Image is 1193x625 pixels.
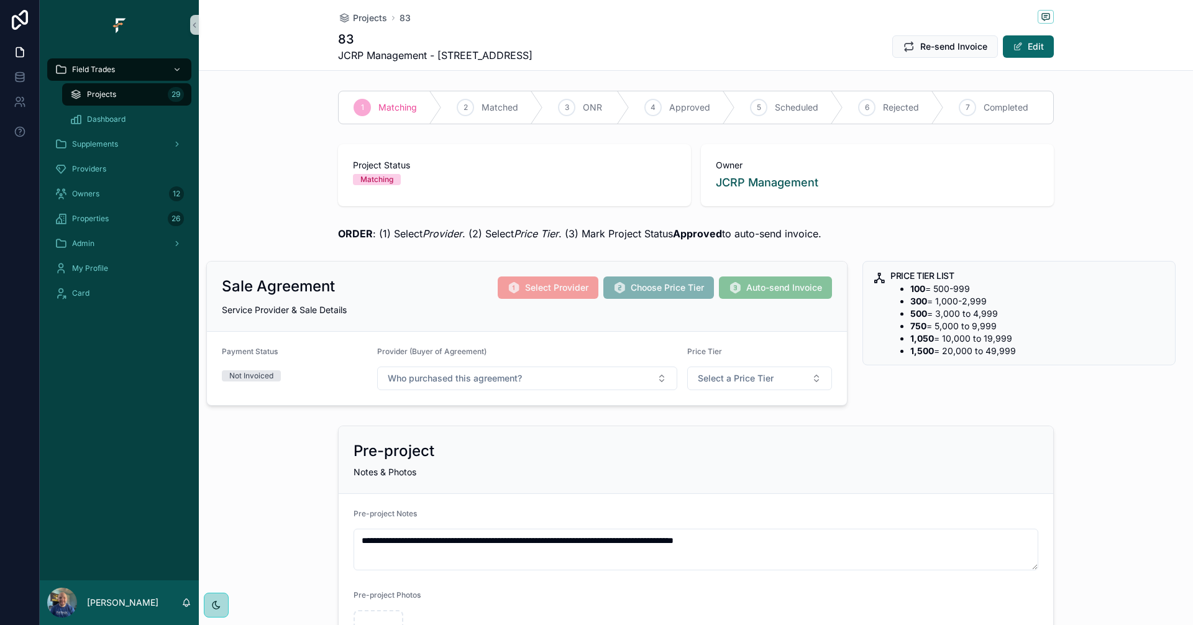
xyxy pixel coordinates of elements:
[910,320,1165,332] li: = 5,000 to 9,999
[87,89,116,99] span: Projects
[669,101,710,114] span: Approved
[169,186,184,201] div: 12
[338,227,821,240] span: : (1) Select . (2) Select . (3) Mark Project Status to auto-send invoice.
[910,308,927,319] strong: 500
[1003,35,1054,58] button: Edit
[229,370,273,381] div: Not Invoiced
[400,12,411,24] a: 83
[890,283,1165,357] div: - **100** = 500-999 - **300** = 1,000-2,999 - **500** = 3,000 to 4,999 - **750** = 5,000 to 9,999...
[360,174,393,185] div: Matching
[910,295,1165,308] li: = 1,000-2,999
[168,211,184,226] div: 26
[47,208,191,230] a: Properties26
[72,164,106,174] span: Providers
[698,372,774,385] span: Select a Price Tier
[40,50,199,321] div: scrollable content
[222,304,347,315] span: Service Provider & Sale Details
[47,257,191,280] a: My Profile
[378,101,417,114] span: Matching
[910,283,1165,295] li: = 500-999
[361,103,364,112] span: 1
[338,12,387,24] a: Projects
[565,103,569,112] span: 3
[222,276,335,296] h2: Sale Agreement
[910,345,934,356] strong: 1,500
[47,183,191,205] a: Owners12
[920,40,987,53] span: Re-send Invoice
[354,590,421,600] span: Pre-project Photos
[910,333,934,344] strong: 1,050
[47,232,191,255] a: Admin
[377,347,487,356] span: Provider (Buyer of Agreement)
[87,114,126,124] span: Dashboard
[72,214,109,224] span: Properties
[87,596,158,609] p: [PERSON_NAME]
[910,296,927,306] strong: 300
[72,65,115,75] span: Field Trades
[687,367,833,390] button: Select Button
[222,347,278,356] span: Payment Status
[757,103,761,112] span: 5
[984,101,1028,114] span: Completed
[482,101,518,114] span: Matched
[377,367,677,390] button: Select Button
[47,133,191,155] a: Supplements
[464,103,468,112] span: 2
[338,30,533,48] h1: 83
[892,35,998,58] button: Re-send Invoice
[72,239,94,249] span: Admin
[423,227,462,240] em: Provider
[47,58,191,81] a: Field Trades
[890,271,1165,280] h5: PRICE TIER LIST
[338,48,533,63] span: JCRP Management - [STREET_ADDRESS]
[109,15,129,35] img: App logo
[687,347,722,356] span: Price Tier
[966,103,970,112] span: 7
[62,108,191,130] a: Dashboard
[583,101,602,114] span: ONR
[865,103,869,112] span: 6
[47,158,191,180] a: Providers
[168,87,184,102] div: 29
[883,101,919,114] span: Rejected
[910,345,1165,357] li: = 20,000 to 49,999
[716,159,1039,171] span: Owner
[775,101,818,114] span: Scheduled
[354,509,417,518] span: Pre-project Notes
[910,332,1165,345] li: = 10,000 to 19,999
[338,227,373,240] strong: ORDER
[716,174,818,191] a: JCRP Management
[910,308,1165,320] li: = 3,000 to 4,999
[651,103,656,112] span: 4
[72,263,108,273] span: My Profile
[72,189,99,199] span: Owners
[514,227,559,240] em: Price Tier
[72,139,118,149] span: Supplements
[354,441,434,461] h2: Pre-project
[47,282,191,304] a: Card
[72,288,89,298] span: Card
[673,227,722,240] strong: Approved
[62,83,191,106] a: Projects29
[354,467,416,477] span: Notes & Photos
[353,12,387,24] span: Projects
[353,159,676,171] span: Project Status
[910,283,925,294] strong: 100
[910,321,926,331] strong: 750
[388,372,522,385] span: Who purchased this agreement?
